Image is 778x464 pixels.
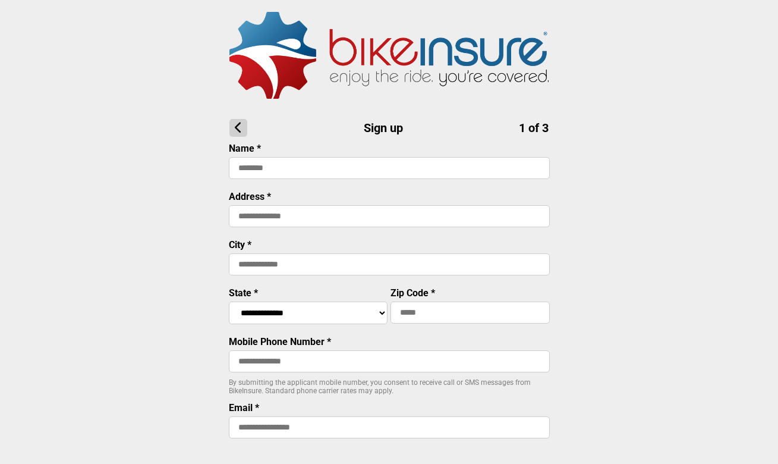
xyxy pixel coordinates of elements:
[519,121,549,135] span: 1 of 3
[229,239,251,250] label: City *
[229,119,549,137] h1: Sign up
[390,287,435,299] label: Zip Code *
[229,378,550,395] p: By submitting the applicant mobile number, you consent to receive call or SMS messages from BikeI...
[229,287,258,299] label: State *
[229,336,331,347] label: Mobile Phone Number *
[229,143,261,154] label: Name *
[229,402,259,413] label: Email *
[229,191,271,202] label: Address *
